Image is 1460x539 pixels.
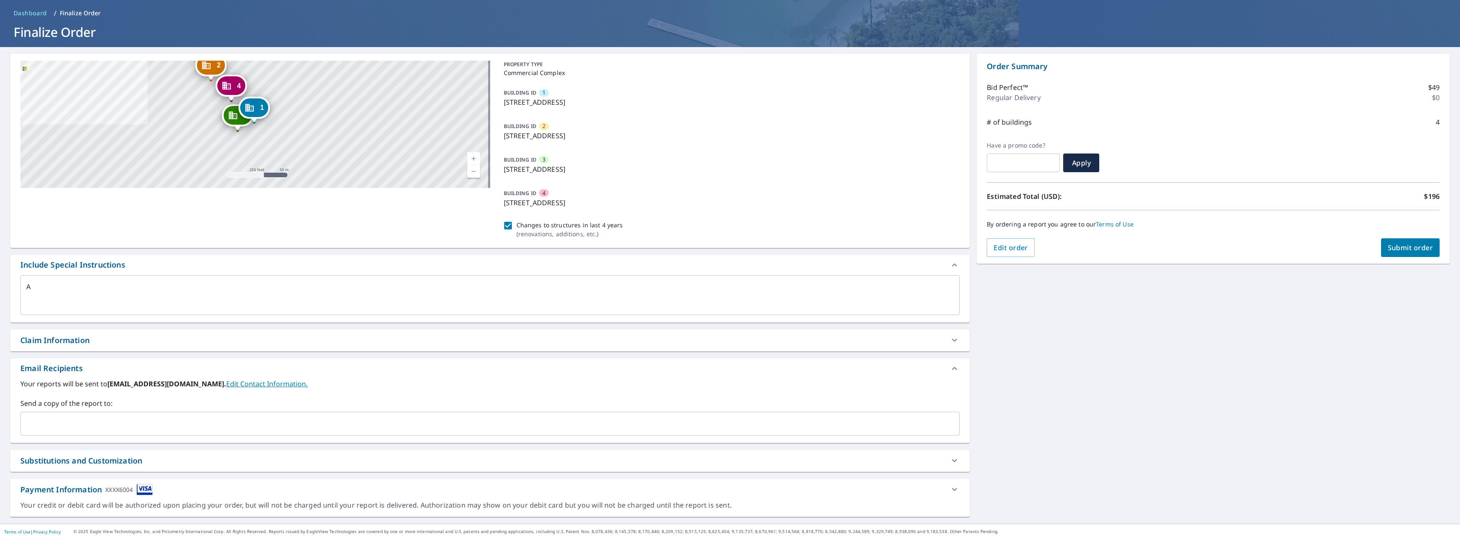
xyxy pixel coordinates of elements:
div: Include Special Instructions [20,259,125,271]
p: Regular Delivery [987,92,1040,103]
p: # of buildings [987,117,1032,127]
div: Dropped pin, building 1, Commercial property, 805 Turnpike St North Andover, MA 01845 [239,97,270,123]
h1: Finalize Order [10,23,1450,41]
textarea: A [26,283,954,307]
p: By ordering a report you agree to our [987,221,1440,228]
div: Include Special Instructions [10,255,970,275]
p: $49 [1428,82,1440,92]
span: 1 [260,104,264,111]
p: BUILDING ID [504,190,536,197]
b: [EMAIL_ADDRESS][DOMAIN_NAME]. [107,379,226,388]
button: Apply [1063,154,1099,172]
a: Current Level 17, Zoom In [467,152,480,165]
a: Terms of Use [1096,220,1134,228]
span: Edit order [994,243,1028,252]
p: © 2025 Eagle View Technologies, Inc. and Pictometry International Corp. All Rights Reserved. Repo... [73,528,1456,535]
span: 2 [542,122,545,130]
p: $196 [1424,191,1440,201]
button: Edit order [987,238,1035,257]
p: Finalize Order [60,9,101,17]
a: Privacy Policy [33,529,61,535]
span: 4 [542,189,545,197]
label: Send a copy of the report to: [20,398,960,408]
div: Substitutions and Customization [20,455,142,466]
div: Claim Information [10,330,970,351]
p: ( renovations, additions, etc. ) [517,229,623,238]
p: BUILDING ID [504,89,536,96]
div: Claim Information [20,335,90,346]
p: Order Summary [987,61,1440,72]
div: Substitutions and Customization [10,450,970,472]
label: Your reports will be sent to [20,379,960,389]
p: Changes to structures in last 4 years [517,221,623,229]
div: Dropped pin, building 4, Commercial property, 795 Turnpike St North Andover, MA 01845 [215,75,247,101]
p: 4 [1436,117,1440,127]
p: PROPERTY TYPE [504,61,957,68]
p: [STREET_ADDRESS] [504,97,957,107]
span: Dashboard [14,9,47,17]
div: Payment Information [20,484,153,495]
div: Payment InformationXXXX6004cardImage [10,479,970,500]
p: [STREET_ADDRESS] [504,131,957,141]
img: cardImage [137,484,153,495]
span: 3 [542,156,545,164]
span: 2 [217,62,221,68]
p: Estimated Total (USD): [987,191,1213,201]
span: 4 [237,83,241,89]
div: Email Recipients [20,363,83,374]
p: Commercial Complex [504,68,957,77]
div: Email Recipients [10,358,970,379]
button: Submit order [1381,238,1440,257]
p: | [4,529,61,534]
span: Submit order [1388,243,1433,252]
p: [STREET_ADDRESS] [504,198,957,208]
span: Apply [1070,158,1092,168]
p: Bid Perfect™ [987,82,1028,92]
p: [STREET_ADDRESS] [504,164,957,174]
a: Current Level 17, Zoom Out [467,165,480,178]
div: Your credit or debit card will be authorized upon placing your order, but will not be charged unt... [20,500,960,510]
li: / [54,8,56,18]
nav: breadcrumb [10,6,1450,20]
div: Dropped pin, building 2, Commercial property, 793 Turnpike St North Andover, MA 01845 [195,54,227,81]
p: $0 [1432,92,1440,103]
a: Terms of Use [4,529,31,535]
label: Have a promo code? [987,142,1060,149]
p: BUILDING ID [504,156,536,163]
div: XXXX6004 [105,484,133,495]
div: Dropped pin, building 3, Commercial property, 807 Turnpike St North Andover, MA 01845 [222,104,253,131]
span: 1 [542,89,545,97]
a: Dashboard [10,6,51,20]
a: EditContactInfo [226,379,308,388]
p: BUILDING ID [504,123,536,130]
